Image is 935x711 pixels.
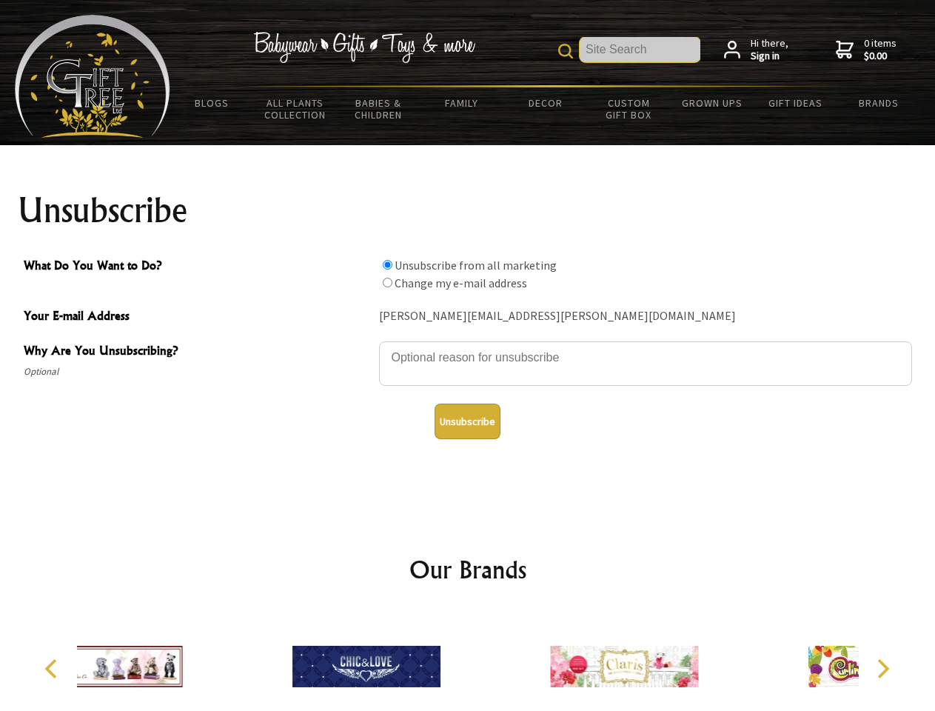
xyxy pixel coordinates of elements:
[18,193,918,228] h1: Unsubscribe
[395,258,557,273] label: Unsubscribe from all marketing
[866,652,899,685] button: Next
[170,87,254,118] a: BLOGS
[379,341,912,386] textarea: Why Are You Unsubscribing?
[435,404,500,439] button: Unsubscribe
[864,36,897,63] span: 0 items
[24,341,372,363] span: Why Are You Unsubscribing?
[724,37,788,63] a: Hi there,Sign in
[24,307,372,328] span: Your E-mail Address
[754,87,837,118] a: Gift Ideas
[379,305,912,328] div: [PERSON_NAME][EMAIL_ADDRESS][PERSON_NAME][DOMAIN_NAME]
[587,87,671,130] a: Custom Gift Box
[864,50,897,63] strong: $0.00
[670,87,754,118] a: Grown Ups
[836,37,897,63] a: 0 items$0.00
[337,87,420,130] a: Babies & Children
[383,278,392,287] input: What Do You Want to Do?
[751,37,788,63] span: Hi there,
[580,37,700,62] input: Site Search
[395,276,527,290] label: Change my e-mail address
[24,256,372,278] span: What Do You Want to Do?
[24,363,372,381] span: Optional
[30,552,906,587] h2: Our Brands
[383,260,392,270] input: What Do You Want to Do?
[751,50,788,63] strong: Sign in
[253,32,475,63] img: Babywear - Gifts - Toys & more
[420,87,504,118] a: Family
[837,87,921,118] a: Brands
[558,44,573,59] img: product search
[15,15,170,138] img: Babyware - Gifts - Toys and more...
[503,87,587,118] a: Decor
[254,87,338,130] a: All Plants Collection
[37,652,70,685] button: Previous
